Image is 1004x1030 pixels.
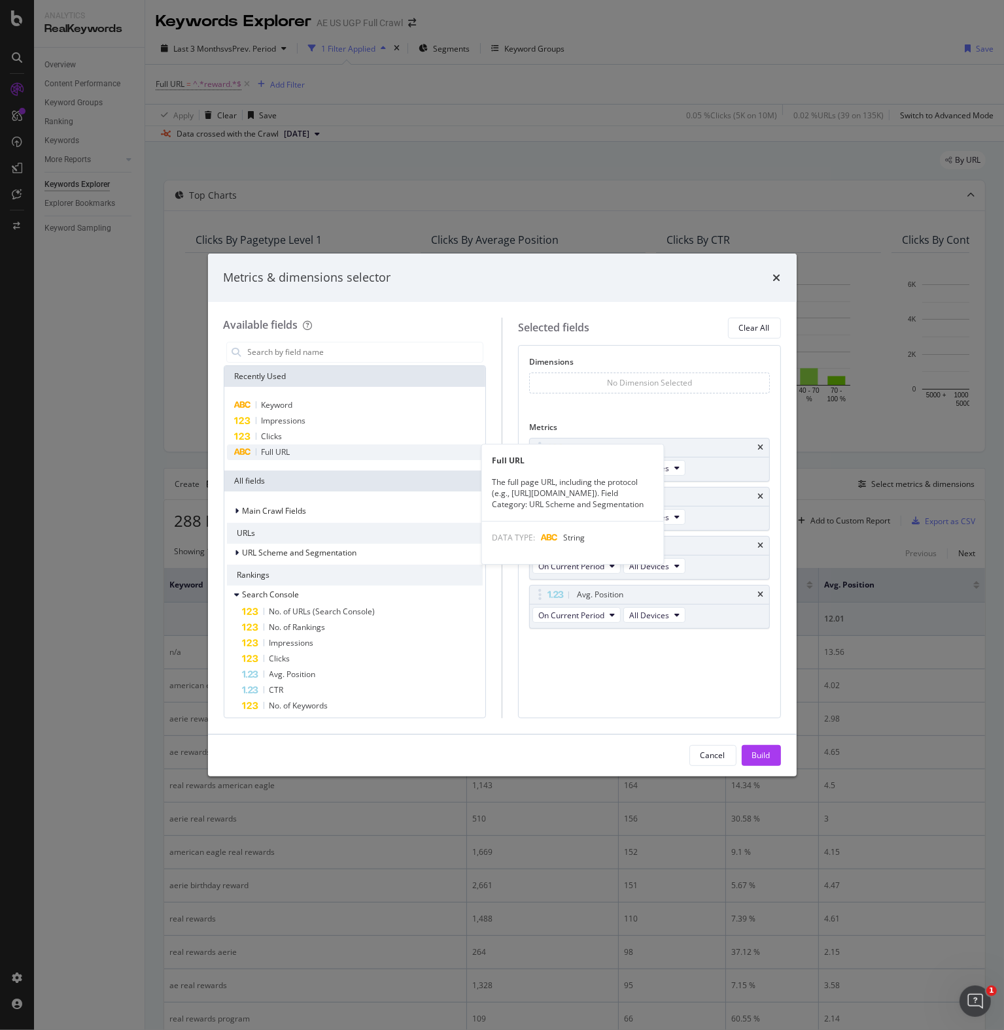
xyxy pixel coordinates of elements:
button: Build [742,745,781,766]
span: Clicks [269,653,290,664]
div: The full page URL, including the protocol (e.g., [URL][DOMAIN_NAME]). Field Category: URL Scheme ... [481,476,663,510]
button: Clear All [728,318,781,339]
div: Avg. Position [577,588,623,601]
iframe: Intercom live chat [960,986,991,1017]
input: Search by field name [247,342,483,362]
div: times [773,269,781,286]
div: Rankings [227,565,483,586]
span: Avg. Position [269,669,316,680]
button: All Devices [623,607,685,623]
div: Avg. PositiontimesOn Current PeriodAll Devices [529,585,770,629]
span: DATA TYPE: [492,532,535,543]
span: Main Crawl Fields [243,505,307,516]
div: modal [208,254,797,776]
div: Full URL [481,455,663,466]
button: On Current Period [532,558,621,574]
div: Dimensions [529,356,770,373]
button: On Current Period [532,607,621,623]
div: ImpressionstimesOn Current PeriodAll Devices [529,438,770,482]
div: times [758,493,764,501]
span: CTR [269,684,284,695]
div: Build [752,750,770,761]
div: Metrics [529,422,770,438]
span: All Devices [629,610,669,621]
span: Keyword [262,399,293,410]
span: Impressions [262,415,306,426]
span: All Devices [629,561,669,572]
span: Clicks [262,431,283,442]
div: Selected fields [518,320,589,335]
div: All fields [224,471,486,491]
div: times [758,542,764,550]
button: All Devices [623,558,685,574]
span: Impressions [269,637,314,648]
div: Metrics & dimensions selector [224,269,391,286]
span: Search Console [243,589,300,600]
div: times [758,444,764,452]
span: On Current Period [538,610,604,621]
span: No. of Rankings [269,622,326,633]
div: Available fields [224,318,298,332]
span: Full URL [262,446,290,457]
div: Cancel [701,750,725,761]
div: Impressions [577,441,621,454]
button: Cancel [689,745,736,766]
div: Clear All [739,322,770,333]
span: 1 [986,986,997,996]
span: String [563,532,585,543]
div: times [758,591,764,599]
div: No Dimension Selected [607,377,692,388]
div: Recently Used [224,366,486,387]
span: No. of URLs (Search Console) [269,606,375,617]
span: URL Scheme and Segmentation [243,547,357,558]
span: On Current Period [538,561,604,572]
div: URLs [227,523,483,544]
span: No. of Keywords [269,700,328,711]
